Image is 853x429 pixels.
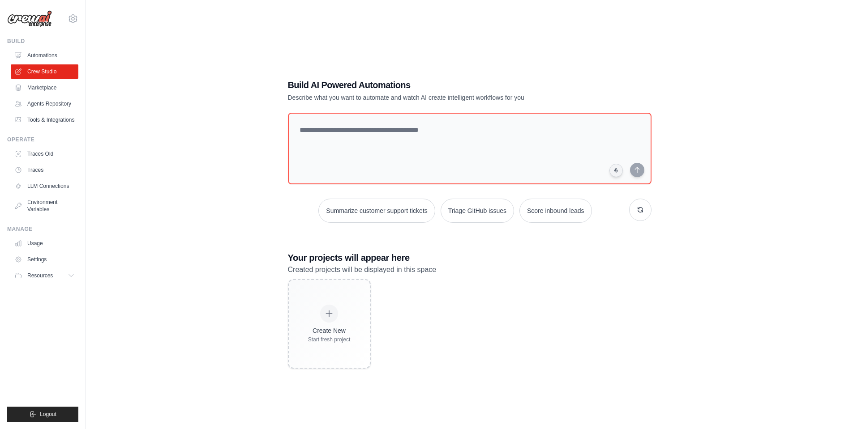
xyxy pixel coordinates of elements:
[288,93,589,102] p: Describe what you want to automate and watch AI create intelligent workflows for you
[11,268,78,283] button: Resources
[441,199,514,223] button: Triage GitHub issues
[11,236,78,251] a: Usage
[11,163,78,177] a: Traces
[11,48,78,63] a: Automations
[11,97,78,111] a: Agents Repository
[7,38,78,45] div: Build
[7,10,52,27] img: Logo
[11,147,78,161] a: Traces Old
[609,164,623,177] button: Click to speak your automation idea
[288,264,652,276] p: Created projects will be displayed in this space
[11,195,78,217] a: Environment Variables
[308,336,351,343] div: Start fresh project
[27,272,53,279] span: Resources
[40,411,56,418] span: Logout
[288,79,589,91] h1: Build AI Powered Automations
[7,225,78,233] div: Manage
[11,252,78,267] a: Settings
[318,199,435,223] button: Summarize customer support tickets
[308,326,351,335] div: Create New
[519,199,592,223] button: Score inbound leads
[11,64,78,79] a: Crew Studio
[11,81,78,95] a: Marketplace
[629,199,652,221] button: Get new suggestions
[7,407,78,422] button: Logout
[11,179,78,193] a: LLM Connections
[288,251,652,264] h3: Your projects will appear here
[11,113,78,127] a: Tools & Integrations
[7,136,78,143] div: Operate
